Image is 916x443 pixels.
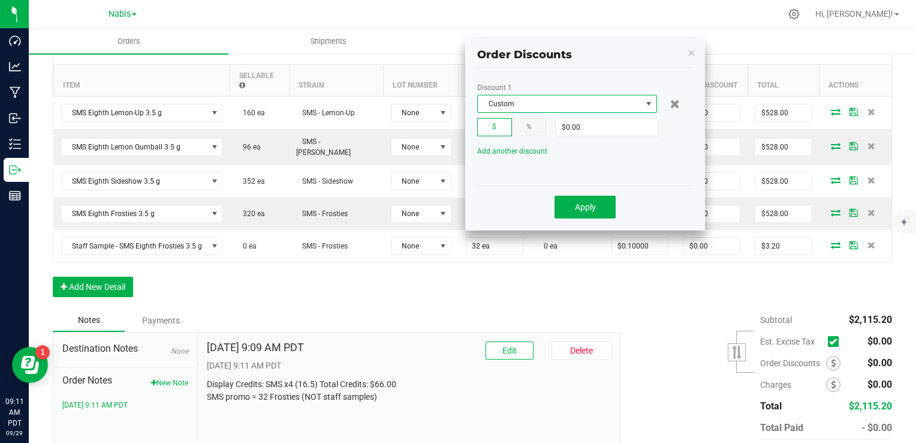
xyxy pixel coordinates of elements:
[828,334,844,350] span: Calculate excise tax
[61,104,223,122] span: NO DATA FOUND
[296,177,353,185] span: SMS - Sideshow
[787,8,802,20] div: Manage settings
[819,65,891,97] th: Actions
[61,237,223,255] span: NO DATA FOUND
[296,109,355,117] span: SMS - Lemon-Up
[207,360,612,372] p: [DATE] 9:11 AM PDT
[228,29,428,54] a: Shipments
[125,310,197,331] div: Payments
[384,65,459,97] th: Lot Number
[538,242,558,250] span: 0 ea
[760,337,823,346] span: Est. Excise Tax
[296,137,351,157] span: SMS - [PERSON_NAME]
[492,122,496,131] span: $
[755,139,812,155] input: 0
[683,205,740,222] input: 0
[62,139,207,155] span: SMS Eighth Lemon Gumball 3.5 g
[29,29,228,54] a: Orders
[502,346,517,355] span: Edit
[391,104,436,121] span: None
[526,122,532,131] span: %
[760,380,826,390] span: Charges
[171,347,188,355] span: None
[207,342,304,354] h4: [DATE] 9:09 AM PDT
[845,142,863,149] span: Save Order Detail
[477,48,572,61] span: Order Discounts
[867,336,892,347] span: $0.00
[289,65,384,97] th: Strain
[845,209,863,216] span: Save Order Detail
[863,209,881,216] span: Delete Order Detail
[9,61,21,73] inline-svg: Analytics
[62,238,207,255] span: Staff Sample - SMS Eighth Frosties 3.5 g
[683,104,740,121] input: 0
[109,9,131,19] span: Nabis
[755,104,812,121] input: 0
[849,314,892,325] span: $2,115.20
[5,396,23,429] p: 09:11 AM PDT
[296,209,348,218] span: SMS - Frosties
[760,358,826,368] span: Order Discounts
[53,309,125,332] div: Notes
[237,177,265,185] span: 352 ea
[760,315,792,325] span: Subtotal
[61,138,223,156] span: NO DATA FOUND
[683,238,740,255] input: 0
[748,65,819,97] th: Total
[845,108,863,115] span: Save Order Detail
[760,422,803,433] span: Total Paid
[391,205,436,222] span: None
[495,36,561,47] span: Transfers
[459,65,531,97] th: Qty Ordered
[815,9,893,19] span: Hi, [PERSON_NAME]!
[755,238,812,255] input: 0
[428,29,628,54] a: Transfers
[845,241,863,249] span: Save Order Detail
[863,241,881,249] span: Delete Order Detail
[676,65,748,97] th: Line Discount
[35,345,50,360] iframe: Resource center unread badge
[612,238,668,255] input: 0
[683,173,740,190] input: 0
[237,109,265,117] span: 160 ea
[9,35,21,47] inline-svg: Dashboard
[861,422,892,433] span: - $0.00
[849,400,892,412] span: $2,115.20
[61,205,223,223] span: NO DATA FOUND
[555,196,616,218] button: Apply
[391,238,436,255] span: None
[151,378,188,388] button: New Note
[62,104,207,121] span: SMS Eighth Lemon-Up 3.5 g
[477,83,512,92] label: Discount 1
[296,242,348,250] span: SMS - Frosties
[61,172,223,190] span: NO DATA FOUND
[683,139,740,155] input: 0
[62,173,207,190] span: SMS Eighth Sideshow 3.5 g
[575,202,596,212] span: Apply
[62,342,188,356] span: Destination Notes
[230,65,289,97] th: Sellable
[760,400,782,412] span: Total
[552,342,611,360] button: Delete
[477,147,547,155] span: Add another discount
[237,143,261,151] span: 96 ea
[867,379,892,390] span: $0.00
[62,373,188,388] span: Order Notes
[478,95,641,112] span: Custom
[391,139,436,155] span: None
[755,205,812,222] input: 0
[9,112,21,124] inline-svg: Inbound
[9,164,21,176] inline-svg: Outbound
[54,65,230,97] th: Item
[5,429,23,438] p: 09/29
[294,36,363,47] span: Shipments
[755,173,812,190] input: 0
[62,400,128,411] button: [DATE] 9:11 AM PDT
[9,190,21,202] inline-svg: Reports
[867,357,892,369] span: $0.00
[466,238,523,255] input: 0
[845,176,863,184] span: Save Order Detail
[237,242,257,250] span: 0 ea
[863,176,881,184] span: Delete Order Detail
